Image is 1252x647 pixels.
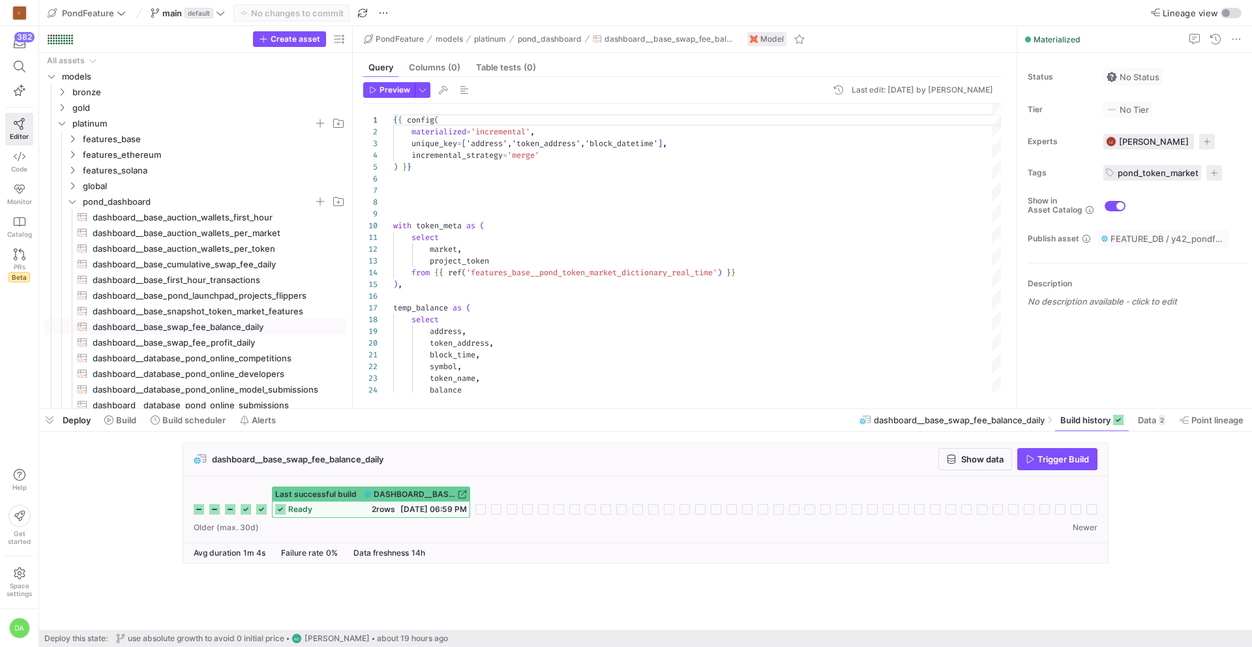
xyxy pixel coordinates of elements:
span: features_base [83,132,345,147]
div: 4 [363,149,378,161]
div: 3 [363,138,378,149]
div: 5 [363,161,378,173]
div: 7 [363,185,378,196]
div: Press SPACE to select this row. [44,178,347,194]
span: Table tests [476,63,536,72]
span: models [62,69,345,84]
button: Last successful buildDASHBOARD__BASE_SWAP_FEE_BALANCE_DAILYready2rows[DATE] 06:59 PM [272,487,470,518]
div: Press SPACE to select this row. [44,115,347,131]
span: token_name [430,373,475,384]
div: 14 [363,267,378,278]
button: Build history [1054,409,1129,431]
div: C [13,7,26,20]
span: 0% [326,548,338,558]
span: dashboard__base_swap_fee_profit_daily​​​​​​​​​​ [93,335,332,350]
span: symbol [430,361,457,372]
span: balance [430,385,462,395]
div: Press SPACE to select this row. [44,335,347,350]
span: time' [694,267,717,278]
span: Newer [1073,523,1097,532]
button: Preview [363,82,415,98]
span: { [393,115,398,125]
span: 2 rows [372,504,395,514]
span: Last successful build [275,490,357,499]
div: 20 [363,337,378,349]
p: No description available - click to edit [1028,296,1247,307]
span: } [402,162,407,172]
div: DA [9,618,30,639]
span: No Tier [1107,104,1149,115]
button: FEATURE_DB / y42_pondfeature_main / DASHBOARD__BASE_SWAP_FEE_BALANCE_DAILY [1098,230,1229,247]
button: Build [98,409,142,431]
span: dashboard__base_swap_fee_balance_daily [874,415,1045,425]
button: PondFeature [361,31,427,47]
span: features_ethereum [83,147,345,162]
span: , [398,279,402,290]
a: Spacesettings [5,562,33,603]
span: Tier [1028,105,1093,114]
span: { [434,267,439,278]
span: ( [434,115,439,125]
span: Build history [1060,415,1110,425]
button: Point lineage [1174,409,1249,431]
a: dashboard__base_auction_wallets_per_token​​​​​​​​​​ [44,241,347,256]
div: 382 [14,32,35,42]
div: All assets [47,56,85,65]
span: as [453,303,462,313]
button: Data2 [1132,409,1171,431]
div: 21 [363,349,378,361]
span: Older (max. 30d) [194,523,259,532]
p: Description [1028,279,1247,288]
span: ) [393,162,398,172]
span: { [398,115,402,125]
span: } [731,267,736,278]
a: dashboard__base_snapshot_token_market_features​​​​​​​​​​ [44,303,347,319]
a: Code [5,145,33,178]
span: ( [462,267,466,278]
span: dashboard__base_swap_fee_balance_daily​​​​​​​​​​ [93,320,332,335]
div: WZ [291,633,302,644]
span: market [430,244,457,254]
div: Press SPACE to select this row. [44,162,347,178]
div: Press SPACE to select this row. [44,382,347,397]
span: dashboard__base_swap_fee_balance_daily [212,454,383,464]
span: PRs [14,263,25,271]
span: Preview [380,85,410,95]
span: Tags [1028,168,1093,177]
span: Avg duration [194,548,241,558]
button: 382 [5,31,33,55]
a: dashboard__base_cumulative_swap_fee_daily​​​​​​​​​​ [44,256,347,272]
a: dashboard__base_swap_fee_profit_daily​​​​​​​​​​ [44,335,347,350]
span: dashboard__database_pond_online_developers​​​​​​​​​​ [93,367,332,382]
span: dashboard__database_pond_online_competitions​​​​​​​​​​ [93,351,332,366]
div: 13 [363,255,378,267]
span: ref [448,267,462,278]
span: Code [11,165,27,173]
span: platinum [72,116,314,131]
span: } [726,267,731,278]
span: } [407,162,411,172]
span: = [457,138,462,149]
div: Press SPACE to select this row. [44,350,347,366]
span: gold [72,100,345,115]
div: 9 [363,208,378,220]
div: Press SPACE to select this row. [44,288,347,303]
div: Press SPACE to select this row. [44,366,347,382]
span: Deploy [63,415,91,425]
button: Alerts [234,409,282,431]
div: 23 [363,372,378,384]
span: token_meta [416,220,462,231]
span: Catalog [7,230,32,238]
div: Press SPACE to select this row. [44,209,347,225]
span: , [457,361,462,372]
button: Create asset [253,31,326,47]
span: materialized [411,127,466,137]
span: 'incremental' [471,127,530,137]
div: Press SPACE to select this row. [44,84,347,100]
span: (0) [448,63,460,72]
a: Monitor [5,178,33,211]
img: No tier [1107,104,1117,115]
span: Help [11,483,27,491]
span: global [83,179,345,194]
div: Press SPACE to select this row. [44,256,347,272]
